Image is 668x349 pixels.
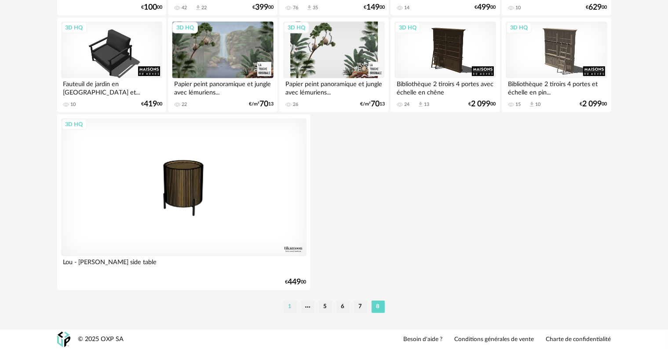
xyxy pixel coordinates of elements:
span: 149 [366,4,380,11]
a: 3D HQ Lou - [PERSON_NAME] side table €44900 [57,114,310,290]
span: Download icon [195,4,201,11]
div: 10 [71,102,76,108]
div: Papier peint panoramique et jungle avec lémuriens... [283,78,384,96]
div: © 2025 OXP SA [78,335,124,344]
a: 3D HQ Bibliothèque 2 tiroirs 4 portes avec échelle en chêne 24 Download icon 13 €2 09900 [391,18,500,113]
div: € 00 [141,4,162,11]
div: 42 [182,5,187,11]
div: 13 [424,102,429,108]
div: 35 [313,5,318,11]
span: 70 [371,101,380,107]
div: Fauteuil de jardin en [GEOGRAPHIC_DATA] et... [61,78,162,96]
span: Download icon [529,101,535,108]
div: 15 [515,102,521,108]
div: 3D HQ [284,22,309,33]
li: 1 [284,301,297,313]
span: 2 099 [471,101,491,107]
span: 70 [259,101,268,107]
div: € 00 [141,101,162,107]
a: Besoin d'aide ? [404,336,443,344]
span: 629 [589,4,602,11]
span: Download icon [306,4,313,11]
a: 3D HQ Fauteuil de jardin en [GEOGRAPHIC_DATA] et... 10 €41900 [57,18,166,113]
span: 2 099 [583,101,602,107]
div: 26 [293,102,298,108]
div: 24 [404,102,409,108]
div: 22 [201,5,207,11]
li: 7 [354,301,367,313]
a: 3D HQ Papier peint panoramique et jungle avec lémuriens... 26 €/m²7013 [279,18,388,113]
div: €/m² 13 [360,101,385,107]
a: 3D HQ Bibliothèque 2 tiroirs 4 portes et échelle en pin... 15 Download icon 10 €2 09900 [502,18,611,113]
div: 3D HQ [395,22,420,33]
div: 22 [182,102,187,108]
div: Lou - [PERSON_NAME] side table [61,256,307,274]
a: 3D HQ Papier peint panoramique et jungle avec lémuriens... 22 €/m²7013 [168,18,277,113]
img: OXP [57,332,70,347]
li: 8 [372,301,385,313]
div: 76 [293,5,298,11]
a: Charte de confidentialité [546,336,611,344]
div: € 00 [364,4,385,11]
div: Bibliothèque 2 tiroirs 4 portes avec échelle en chêne [394,78,496,96]
div: € 00 [469,101,496,107]
div: 3D HQ [62,22,87,33]
span: 419 [144,101,157,107]
div: € 00 [475,4,496,11]
span: Download icon [417,101,424,108]
span: 399 [255,4,268,11]
a: Conditions générales de vente [455,336,534,344]
div: Bibliothèque 2 tiroirs 4 portes et échelle en pin... [506,78,607,96]
div: 3D HQ [506,22,532,33]
div: € 00 [252,4,274,11]
span: 449 [288,279,301,285]
div: € 00 [285,279,307,285]
li: 6 [336,301,350,313]
div: 3D HQ [62,119,87,130]
span: 100 [144,4,157,11]
li: 5 [319,301,332,313]
div: €/m² 13 [249,101,274,107]
div: 10 [515,5,521,11]
div: 3D HQ [172,22,198,33]
div: € 00 [586,4,607,11]
span: 499 [478,4,491,11]
div: 10 [535,102,540,108]
div: Papier peint panoramique et jungle avec lémuriens... [172,78,273,96]
div: € 00 [580,101,607,107]
div: 14 [404,5,409,11]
